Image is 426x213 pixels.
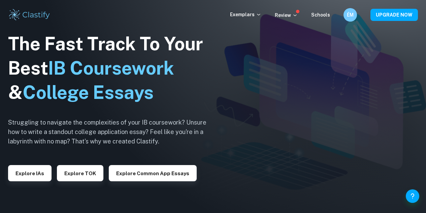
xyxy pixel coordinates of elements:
h6: ÉM [347,11,354,19]
span: IB Coursework [48,57,174,79]
button: Explore IAs [8,165,52,181]
h6: Struggling to navigate the complexities of your IB coursework? Unsure how to write a standout col... [8,118,217,146]
a: Explore TOK [57,170,103,176]
button: Help and Feedback [406,189,419,203]
p: Review [275,11,298,19]
h1: The Fast Track To Your Best & [8,32,217,105]
p: Exemplars [230,11,261,18]
a: Explore Common App essays [109,170,197,176]
img: Clastify logo [8,8,51,22]
button: UPGRADE NOW [370,9,418,21]
button: Explore Common App essays [109,165,197,181]
a: Schools [311,12,330,18]
button: Explore TOK [57,165,103,181]
a: Explore IAs [8,170,52,176]
button: ÉM [343,8,357,22]
span: College Essays [23,82,154,103]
